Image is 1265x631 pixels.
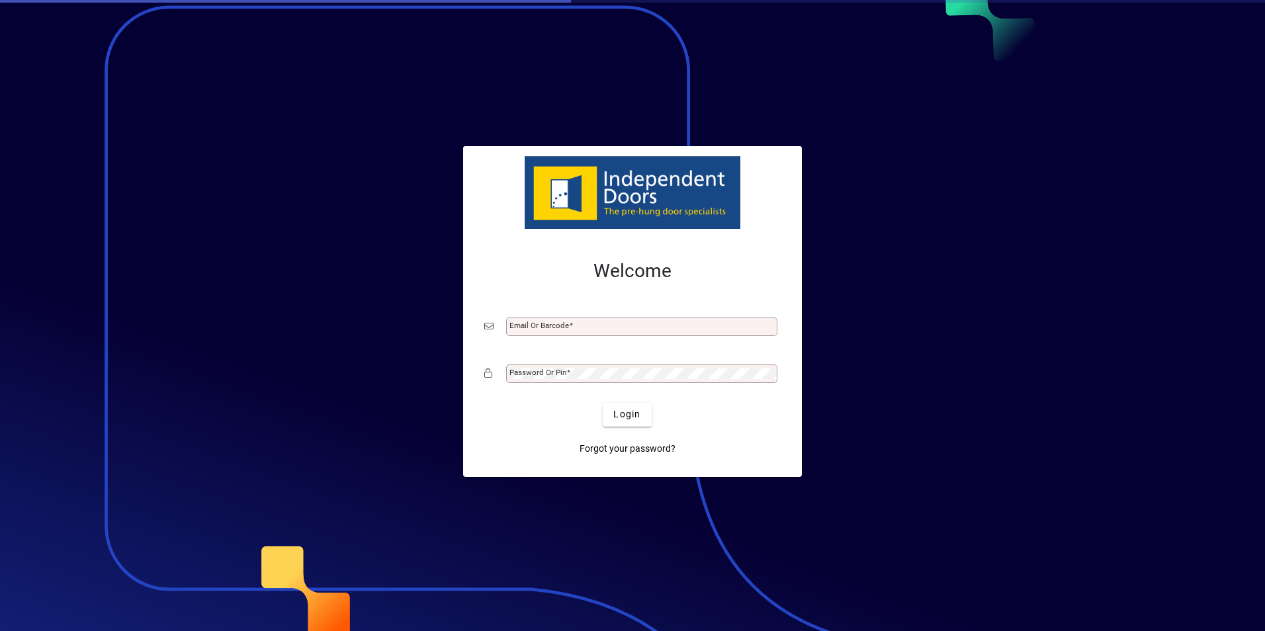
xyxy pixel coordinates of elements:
span: Forgot your password? [580,442,676,456]
mat-label: Email or Barcode [509,321,569,330]
button: Login [603,403,651,427]
h2: Welcome [484,260,781,282]
span: Login [613,407,640,421]
a: Forgot your password? [574,437,681,461]
mat-label: Password or Pin [509,368,566,377]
